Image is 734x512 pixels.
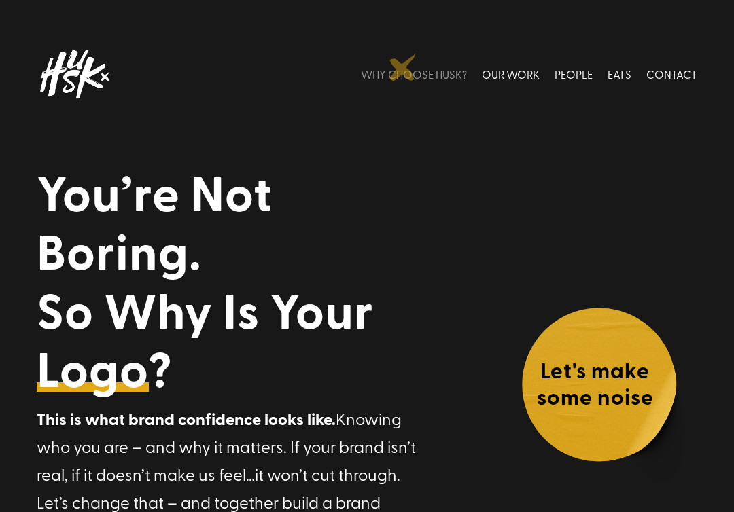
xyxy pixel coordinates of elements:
[37,44,111,105] img: Husk logo
[555,44,593,105] a: PEOPLE
[361,44,467,105] a: WHY CHOOSE HUSK?
[37,163,419,405] h1: You’re Not Boring. So Why Is Your ?
[608,44,631,105] a: EATS
[521,356,670,416] h4: Let's make some noise
[37,339,149,397] a: Logo
[482,44,540,105] a: OUR WORK
[646,44,697,105] a: CONTACT
[37,407,336,431] strong: This is what brand confidence looks like.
